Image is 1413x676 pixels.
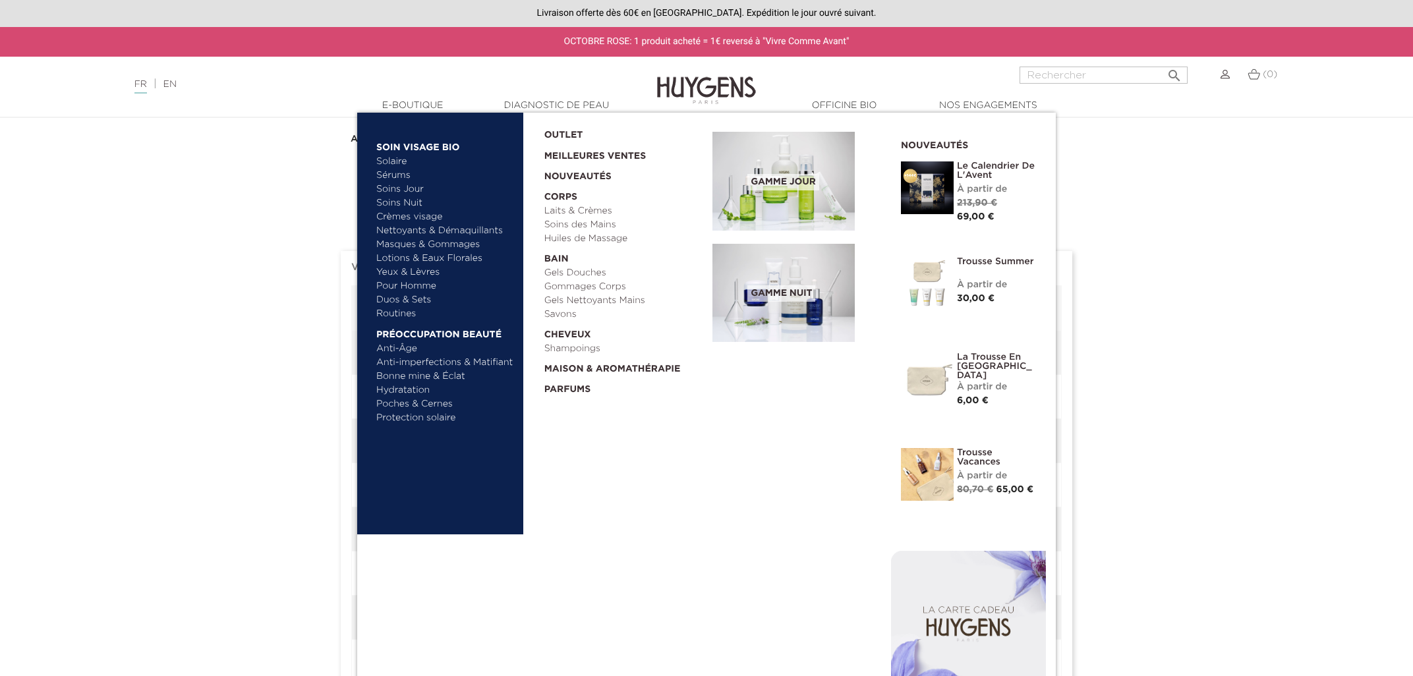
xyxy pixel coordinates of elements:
[957,183,1036,196] div: À partir de
[376,321,514,342] a: Préoccupation beauté
[376,370,514,383] a: Bonne mine & Éclat
[352,286,466,331] th: Référence de commande
[957,396,989,405] span: 6,00 €
[544,322,704,342] a: Cheveux
[957,212,995,221] span: 69,00 €
[747,285,815,302] span: Gamme nuit
[996,485,1034,494] span: 65,00 €
[901,257,954,310] img: Trousse Summer
[376,183,514,196] a: Soins Jour
[544,218,704,232] a: Soins des Mains
[957,198,997,208] span: 213,90 €
[544,294,704,308] a: Gels Nettoyants Mains
[376,356,514,370] a: Anti-imperfections & Matifiant
[712,132,855,231] img: routine_jour_banner.jpg
[352,551,466,596] th: KMMWLPXCM
[544,232,704,246] a: Huiles de Massage
[544,122,692,142] a: OUTLET
[544,376,704,397] a: Parfums
[376,293,514,307] a: Duos & Sets
[957,352,1036,380] a: La Trousse en [GEOGRAPHIC_DATA]
[341,206,1072,231] h1: Historique de vos commandes
[352,463,466,507] th: JEHCWJMOQ
[352,330,466,375] th: RKBTJBRTQ
[351,134,385,144] strong: Accueil
[544,342,704,356] a: Shampoings
[376,279,514,293] a: Pour Homme
[128,76,579,92] div: |
[376,134,514,155] a: Soin Visage Bio
[544,356,704,376] a: Maison & Aromathérapie
[901,161,954,214] img: Le Calendrier de L'Avent
[712,244,855,343] img: routine_nuit_banner.jpg
[957,448,1036,466] a: Trousse Vacances
[347,99,478,113] a: E-Boutique
[1167,64,1182,80] i: 
[352,419,466,463] th: RDWXCTJMX
[376,252,514,266] a: Lotions & Eaux Florales
[376,307,514,321] a: Routines
[957,278,1036,292] div: À partir de
[490,99,622,113] a: Diagnostic de peau
[544,246,704,266] a: Bain
[376,210,514,224] a: Crèmes visage
[376,238,514,252] a: Masques & Gommages
[957,161,1036,180] a: Le Calendrier de L'Avent
[712,132,881,231] a: Gamme jour
[544,266,704,280] a: Gels Douches
[376,155,514,169] a: Solaire
[901,448,954,501] img: La Trousse vacances
[352,507,466,551] th: GVTAHFIZH
[778,99,910,113] a: Officine Bio
[544,308,704,322] a: Savons
[352,596,466,640] th: CIKRAGSDR
[657,55,756,106] img: Huygens
[163,80,177,89] a: EN
[1020,67,1188,84] input: Rechercher
[376,224,514,238] a: Nettoyants & Démaquillants
[901,352,954,405] img: La Trousse en Coton
[922,99,1054,113] a: Nos engagements
[376,266,514,279] a: Yeux & Lèvres
[352,375,466,419] th: AQXDFOZLO
[1163,63,1186,80] button: 
[134,80,147,94] a: FR
[544,184,704,204] a: Corps
[376,383,514,397] a: Hydratation
[957,257,1036,266] a: Trousse Summer
[712,244,881,343] a: Gamme nuit
[351,134,388,144] a: Accueil
[376,342,514,356] a: Anti-Âge
[957,485,993,494] span: 80,70 €
[747,174,819,190] span: Gamme jour
[544,142,692,163] a: Meilleures Ventes
[376,169,514,183] a: Sérums
[957,294,995,303] span: 30,00 €
[901,136,1036,152] h2: Nouveautés
[957,469,1036,483] div: À partir de
[376,196,502,210] a: Soins Nuit
[351,262,1062,273] h6: Vous trouverez ici vos commandes passées depuis la création de votre compte
[376,411,514,425] a: Protection solaire
[957,380,1036,394] div: À partir de
[1263,70,1277,79] span: (0)
[544,280,704,294] a: Gommages Corps
[544,204,704,218] a: Laits & Crèmes
[376,397,514,411] a: Poches & Cernes
[544,163,704,184] a: Nouveautés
